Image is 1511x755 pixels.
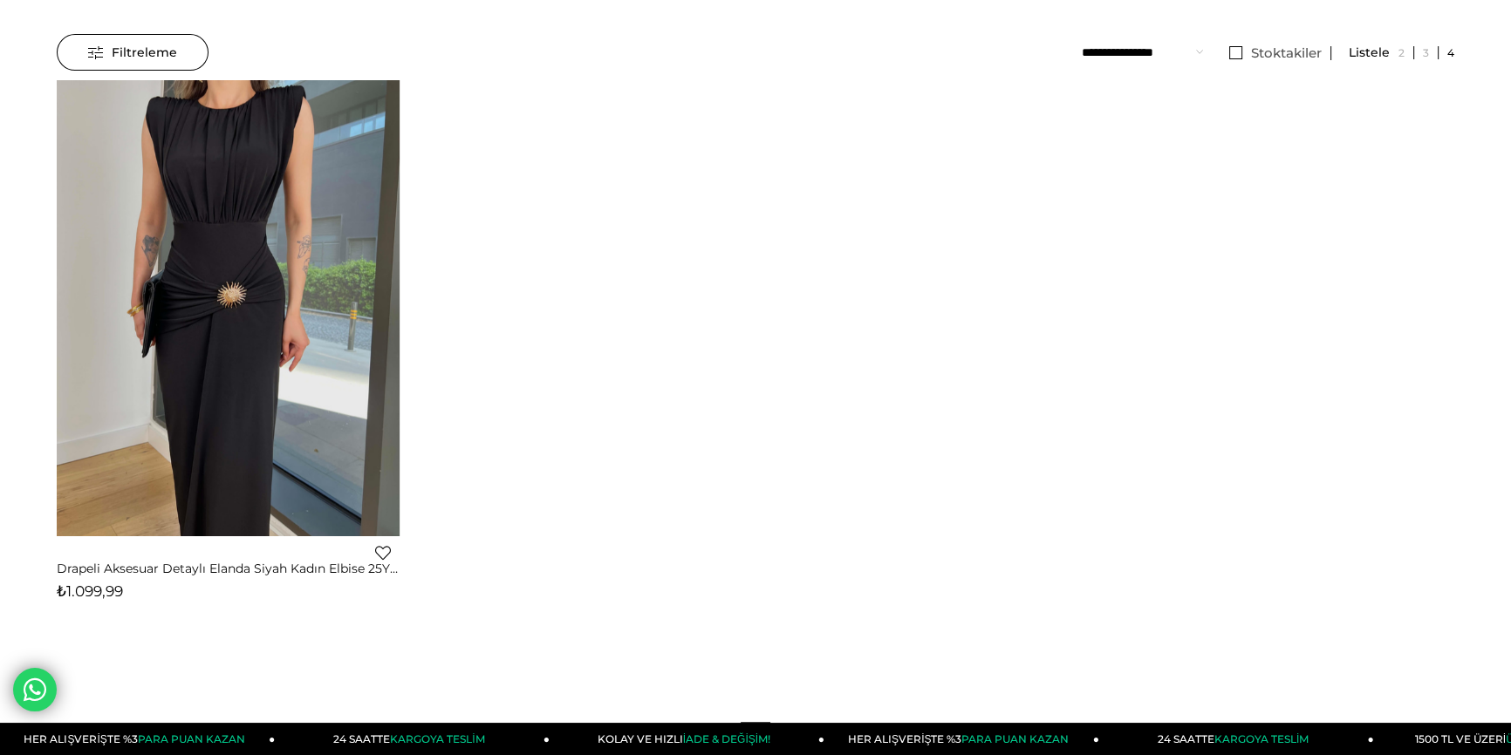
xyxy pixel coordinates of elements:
a: Drapeli Aksesuar Detaylı Elanda Siyah Kadın Elbise 25Y363 [57,561,400,576]
a: Favorilere Ekle [375,545,391,561]
a: 24 SAATTEKARGOYA TESLİM [1099,723,1374,755]
span: Filtreleme [88,35,177,70]
a: HER ALIŞVERİŞTE %3PARA PUAN KAZAN [824,723,1099,755]
span: ₺1.099,99 [57,582,123,600]
span: İADE & DEĞİŞİM! [683,732,770,745]
span: PARA PUAN KAZAN [961,732,1069,745]
span: Stoktakiler [1251,44,1322,61]
a: 1 [741,722,770,752]
a: Stoktakiler [1220,46,1331,60]
span: KARGOYA TESLİM [1214,732,1309,745]
a: 24 SAATTEKARGOYA TESLİM [275,723,550,755]
img: Drapeli Aksesuar Detaylı Elanda Siyah Kadın Elbise 25Y363 [57,75,400,541]
a: KOLAY VE HIZLIİADE & DEĞİŞİM! [550,723,824,755]
span: KARGOYA TESLİM [390,732,484,745]
span: PARA PUAN KAZAN [138,732,245,745]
